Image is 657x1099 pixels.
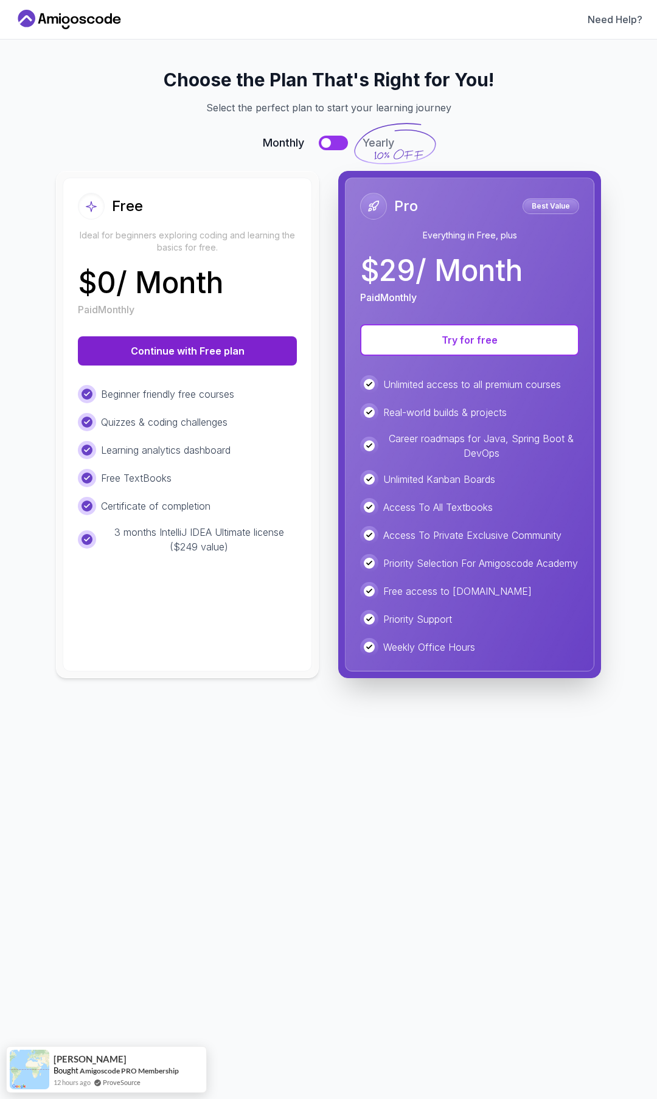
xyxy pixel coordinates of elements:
[101,471,172,485] p: Free TextBooks
[360,256,523,285] p: $ 29 / Month
[383,640,475,654] p: Weekly Office Hours
[524,200,577,212] p: Best Value
[383,405,507,420] p: Real-world builds & projects
[78,229,297,254] p: Ideal for beginners exploring coding and learning the basics for free.
[383,584,532,598] p: Free access to [DOMAIN_NAME]
[15,100,642,115] p: Select the perfect plan to start your learning journey
[101,443,231,457] p: Learning analytics dashboard
[383,377,561,392] p: Unlimited access to all premium courses
[54,1066,78,1075] span: Bought
[383,612,452,626] p: Priority Support
[78,336,297,366] button: Continue with Free plan
[360,324,579,356] button: Try for free
[101,387,234,401] p: Beginner friendly free courses
[54,1077,91,1087] span: 12 hours ago
[54,1054,127,1064] span: [PERSON_NAME]
[383,528,561,543] p: Access To Private Exclusive Community
[10,1050,49,1089] img: provesource social proof notification image
[103,1077,141,1087] a: ProveSource
[394,196,418,216] h2: Pro
[78,302,134,317] p: Paid Monthly
[383,500,493,515] p: Access To All Textbooks
[112,196,143,216] h2: Free
[383,472,495,487] p: Unlimited Kanban Boards
[101,415,228,429] p: Quizzes & coding challenges
[80,1066,179,1075] a: Amigoscode PRO Membership
[383,556,578,570] p: Priority Selection For Amigoscode Academy
[15,69,642,91] h2: Choose the Plan That's Right for You!
[78,268,223,297] p: $ 0 / Month
[383,431,579,460] p: Career roadmaps for Java, Spring Boot & DevOps
[360,229,579,241] p: Everything in Free, plus
[101,525,297,554] p: 3 months IntelliJ IDEA Ultimate license ($249 value)
[588,12,642,27] a: Need Help?
[101,499,210,513] p: Certificate of completion
[360,290,417,305] p: Paid Monthly
[263,134,304,151] span: Monthly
